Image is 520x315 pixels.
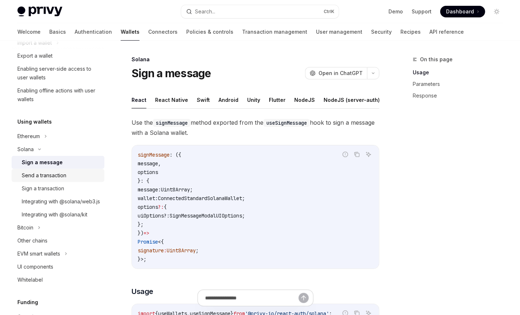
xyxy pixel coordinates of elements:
[121,23,140,41] a: Wallets
[167,247,196,254] span: Uint8Array
[22,197,100,206] div: Integrating with @solana/web3.js
[158,160,161,167] span: ,
[138,195,155,202] span: wallet
[294,91,315,108] button: NodeJS
[138,160,158,167] span: message
[17,117,52,126] h5: Using wallets
[400,23,421,41] a: Recipes
[12,195,104,208] a: Integrating with @solana/web3.js
[181,5,339,18] button: Search...CtrlK
[12,84,104,106] a: Enabling offline actions with user wallets
[17,23,41,41] a: Welcome
[138,169,158,175] span: options
[143,230,149,236] span: =>
[12,143,104,156] button: Solana
[196,247,199,254] span: ;
[138,230,143,236] span: })
[429,23,464,41] a: API reference
[197,91,210,108] button: Swift
[413,78,508,90] a: Parameters
[17,236,47,245] div: Other chains
[12,208,104,221] a: Integrating with @solana/kit
[491,6,503,17] button: Toggle dark mode
[412,8,432,15] a: Support
[17,65,100,82] div: Enabling server-side access to user wallets
[413,67,508,78] a: Usage
[364,150,373,159] button: Ask AI
[17,223,33,232] div: Bitcoin
[299,293,309,303] button: Send message
[17,262,53,271] div: UI components
[138,152,170,158] span: signMessage
[420,55,453,64] span: On this page
[242,212,245,219] span: ;
[138,212,167,219] span: uiOptions?
[12,169,104,182] a: Send a transaction
[12,221,104,234] button: Bitcoin
[22,184,64,193] div: Sign a transaction
[132,286,153,297] span: Usage
[164,204,167,210] span: {
[138,178,149,184] span: }: {
[263,119,310,127] code: useSignMessage
[12,273,104,286] a: Whitelabel
[316,23,362,41] a: User management
[341,150,350,159] button: Report incorrect code
[170,152,181,158] span: : ({
[22,210,87,219] div: Integrating with @solana/kit
[22,158,63,167] div: Sign a message
[17,275,43,284] div: Whitelabel
[158,204,164,210] span: ?:
[12,130,104,143] button: Ethereum
[12,260,104,273] a: UI components
[161,186,190,193] span: Uint8Array
[132,117,379,138] span: Use the method exported from the hook to sign a message with a Solana wallet.
[371,23,392,41] a: Security
[170,212,242,219] span: SignMessageModalUIOptions
[446,8,474,15] span: Dashboard
[158,239,164,245] span: <{
[17,249,60,258] div: EVM smart wallets
[17,298,38,307] h5: Funding
[205,290,299,306] input: Ask a question...
[132,56,379,63] div: Solana
[138,256,146,262] span: }>;
[219,91,238,108] button: Android
[242,195,245,202] span: ;
[12,182,104,195] a: Sign a transaction
[138,247,164,254] span: signature
[17,7,62,17] img: light logo
[269,91,286,108] button: Flutter
[158,195,242,202] span: ConnectedStandardSolanaWallet
[17,86,100,104] div: Enabling offline actions with user wallets
[12,62,104,84] a: Enabling server-side access to user wallets
[138,186,161,193] span: message:
[132,67,211,80] h1: Sign a message
[167,212,170,219] span: :
[440,6,485,17] a: Dashboard
[388,8,403,15] a: Demo
[324,91,380,108] button: NodeJS (server-auth)
[195,7,215,16] div: Search...
[12,234,104,247] a: Other chains
[153,119,191,127] code: signMessage
[352,150,362,159] button: Copy the contents from the code block
[12,49,104,62] a: Export a wallet
[186,23,233,41] a: Policies & controls
[75,23,112,41] a: Authentication
[17,132,40,141] div: Ethereum
[17,51,53,60] div: Export a wallet
[22,171,66,180] div: Send a transaction
[155,91,188,108] button: React Native
[319,70,363,77] span: Open in ChatGPT
[164,247,167,254] span: :
[132,91,146,108] button: React
[155,195,158,202] span: :
[190,186,193,193] span: ;
[324,9,334,14] span: Ctrl K
[49,23,66,41] a: Basics
[12,156,104,169] a: Sign a message
[138,221,143,228] span: };
[12,247,104,260] button: EVM smart wallets
[148,23,178,41] a: Connectors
